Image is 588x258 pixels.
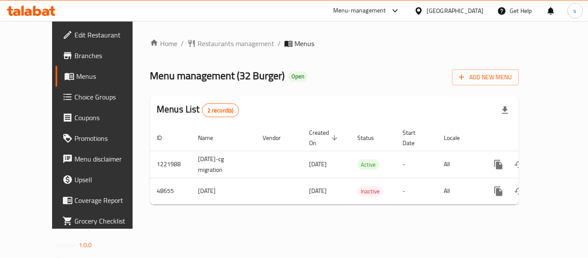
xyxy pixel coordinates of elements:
[288,71,308,82] div: Open
[56,190,150,211] a: Coverage Report
[202,106,239,115] span: 2 record(s)
[181,38,184,49] li: /
[495,100,515,121] div: Export file
[191,151,256,178] td: [DATE]-cg migration
[56,107,150,128] a: Coupons
[56,149,150,169] a: Menu disclaimer
[56,128,150,149] a: Promotions
[309,127,340,148] span: Created On
[488,154,509,175] button: more
[357,187,383,196] span: Inactive
[198,38,274,49] span: Restaurants management
[56,66,150,87] a: Menus
[452,69,519,85] button: Add New Menu
[396,151,437,178] td: -
[402,127,427,148] span: Start Date
[396,178,437,204] td: -
[278,38,281,49] li: /
[187,38,274,49] a: Restaurants management
[444,133,471,143] span: Locale
[79,239,92,251] span: 1.0.0
[76,71,143,81] span: Menus
[74,174,143,185] span: Upsell
[56,239,77,251] span: Version:
[157,103,239,117] h2: Menus List
[74,30,143,40] span: Edit Restaurant
[333,6,386,16] div: Menu-management
[294,38,314,49] span: Menus
[56,45,150,66] a: Branches
[357,133,385,143] span: Status
[509,154,529,175] button: Change Status
[74,154,143,164] span: Menu disclaimer
[198,133,224,143] span: Name
[150,66,285,85] span: Menu management ( 32 Burger )
[56,169,150,190] a: Upsell
[74,92,143,102] span: Choice Groups
[357,159,379,170] div: Active
[437,151,481,178] td: All
[74,133,143,143] span: Promotions
[191,178,256,204] td: [DATE]
[56,211,150,231] a: Grocery Checklist
[309,185,327,196] span: [DATE]
[459,72,512,83] span: Add New Menu
[74,195,143,205] span: Coverage Report
[202,103,239,117] div: Total records count
[150,125,578,205] table: enhanced table
[509,181,529,202] button: Change Status
[573,6,576,16] span: s
[309,159,327,170] span: [DATE]
[437,178,481,204] td: All
[357,160,379,170] span: Active
[288,73,308,80] span: Open
[427,6,483,16] div: [GEOGRAPHIC_DATA]
[56,25,150,45] a: Edit Restaurant
[263,133,292,143] span: Vendor
[74,50,143,61] span: Branches
[157,133,173,143] span: ID
[481,125,578,151] th: Actions
[150,38,519,49] nav: breadcrumb
[74,112,143,123] span: Coupons
[150,151,191,178] td: 1221988
[150,38,177,49] a: Home
[74,216,143,226] span: Grocery Checklist
[488,181,509,202] button: more
[56,87,150,107] a: Choice Groups
[150,178,191,204] td: 48655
